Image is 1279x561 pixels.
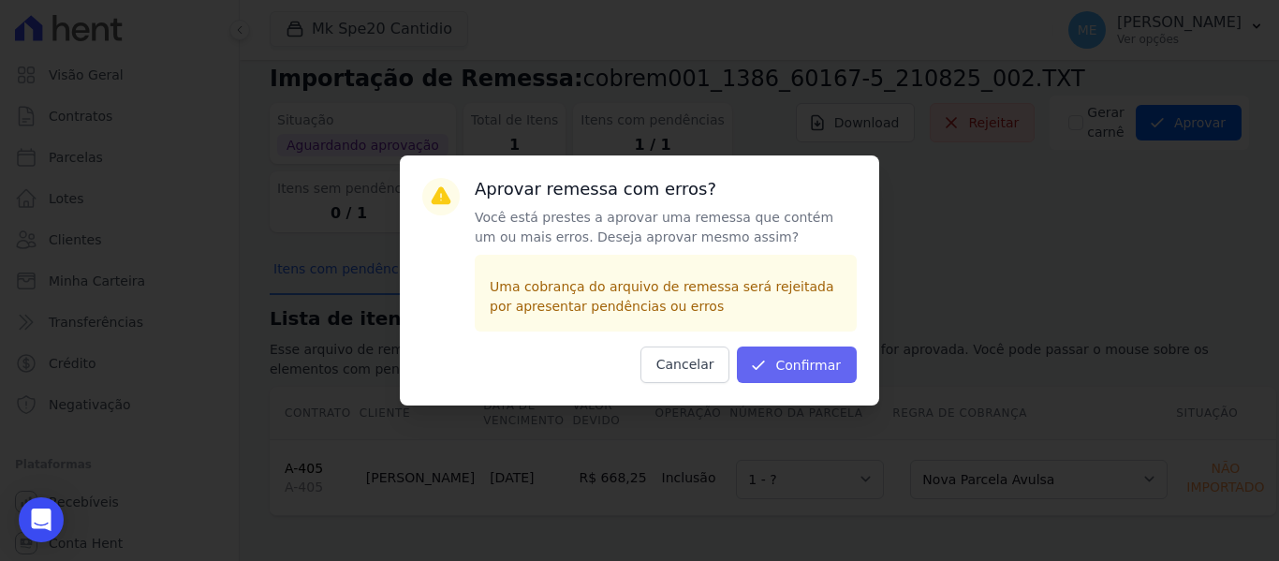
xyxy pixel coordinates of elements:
[475,178,857,200] h3: Aprovar remessa com erros?
[490,277,842,317] p: Uma cobrança do arquivo de remessa será rejeitada por apresentar pendências ou erros
[640,347,730,383] button: Cancelar
[737,347,857,383] button: Confirmar
[19,497,64,542] div: Open Intercom Messenger
[475,208,857,247] p: Você está prestes a aprovar uma remessa que contém um ou mais erros. Deseja aprovar mesmo assim?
